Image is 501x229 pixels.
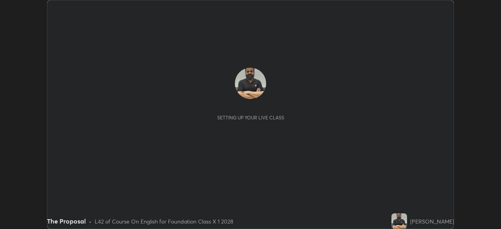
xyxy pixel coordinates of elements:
[391,213,407,229] img: 4cc9d67d63ab440daf769230fa60e739.jpg
[235,68,266,99] img: 4cc9d67d63ab440daf769230fa60e739.jpg
[95,217,233,225] div: L42 of Course On English for Foundation Class X 1 2028
[217,115,284,121] div: Setting up your live class
[410,217,454,225] div: [PERSON_NAME]
[47,216,86,226] div: The Proposal
[89,217,92,225] div: •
